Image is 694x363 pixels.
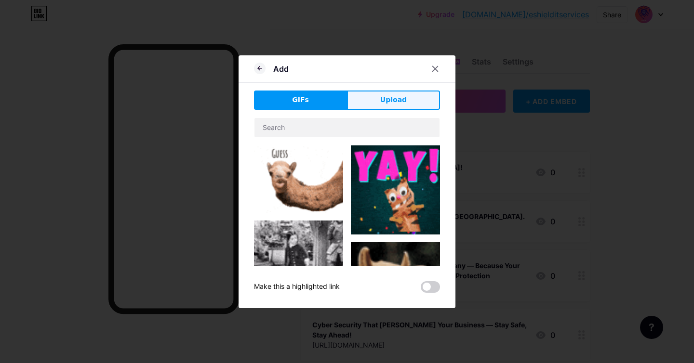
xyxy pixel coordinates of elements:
[351,145,440,234] img: Gihpy
[347,91,440,110] button: Upload
[254,281,340,293] div: Make this a highlighted link
[273,63,289,75] div: Add
[254,118,440,137] input: Search
[254,91,347,110] button: GIFs
[254,220,343,313] img: Gihpy
[292,95,309,105] span: GIFs
[380,95,407,105] span: Upload
[254,145,343,213] img: Gihpy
